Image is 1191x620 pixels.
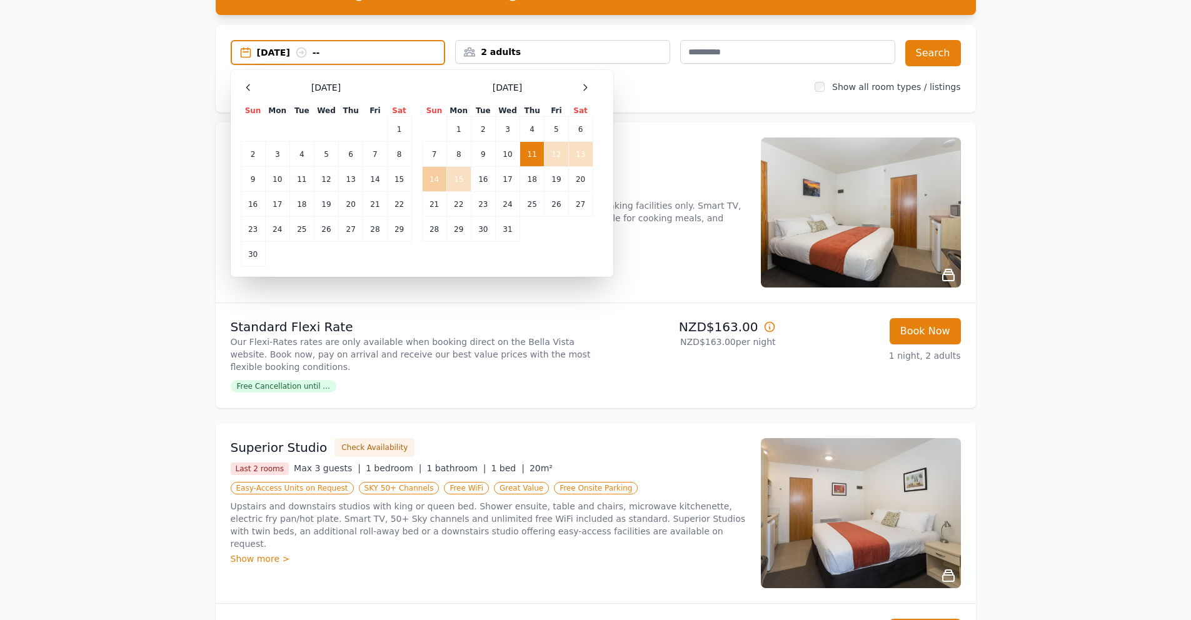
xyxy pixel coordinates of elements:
[265,167,289,192] td: 10
[446,167,471,192] td: 15
[568,142,593,167] td: 13
[265,105,289,117] th: Mon
[444,482,489,494] span: Free WiFi
[363,192,387,217] td: 21
[314,217,338,242] td: 26
[339,167,363,192] td: 13
[786,349,961,362] p: 1 night, 2 adults
[265,142,289,167] td: 3
[366,463,422,473] span: 1 bedroom |
[289,167,314,192] td: 11
[832,82,960,92] label: Show all room types / listings
[493,81,522,94] span: [DATE]
[491,463,525,473] span: 1 bed |
[456,46,670,58] div: 2 adults
[495,105,520,117] th: Wed
[471,192,495,217] td: 23
[387,217,411,242] td: 29
[387,105,411,117] th: Sat
[471,142,495,167] td: 9
[231,336,591,373] p: Our Flexi-Rates rates are only available when booking direct on the Bella Vista website. Book now...
[568,192,593,217] td: 27
[241,217,265,242] td: 23
[446,105,471,117] th: Mon
[905,40,961,66] button: Search
[387,167,411,192] td: 15
[289,142,314,167] td: 4
[471,105,495,117] th: Tue
[314,105,338,117] th: Wed
[601,336,776,348] p: NZD$163.00 per night
[471,167,495,192] td: 16
[231,462,289,475] span: Last 2 rooms
[495,167,520,192] td: 17
[387,117,411,142] td: 1
[545,192,568,217] td: 26
[257,46,445,59] div: [DATE] --
[422,192,446,217] td: 21
[289,105,314,117] th: Tue
[314,192,338,217] td: 19
[890,318,961,344] button: Book Now
[363,105,387,117] th: Fri
[314,167,338,192] td: 12
[422,142,446,167] td: 7
[339,192,363,217] td: 20
[339,217,363,242] td: 27
[231,439,328,456] h3: Superior Studio
[446,142,471,167] td: 8
[601,318,776,336] p: NZD$163.00
[495,217,520,242] td: 31
[520,192,545,217] td: 25
[339,142,363,167] td: 6
[520,117,545,142] td: 4
[530,463,553,473] span: 20m²
[311,81,341,94] span: [DATE]
[568,105,593,117] th: Sat
[568,167,593,192] td: 20
[363,217,387,242] td: 28
[289,217,314,242] td: 25
[314,142,338,167] td: 5
[339,105,363,117] th: Thu
[520,105,545,117] th: Thu
[387,192,411,217] td: 22
[520,142,545,167] td: 11
[446,117,471,142] td: 1
[422,105,446,117] th: Sun
[231,482,354,494] span: Easy-Access Units on Request
[241,242,265,267] td: 30
[495,142,520,167] td: 10
[359,482,440,494] span: SKY 50+ Channels
[231,318,591,336] p: Standard Flexi Rate
[471,117,495,142] td: 2
[241,105,265,117] th: Sun
[363,142,387,167] td: 7
[545,167,568,192] td: 19
[446,217,471,242] td: 29
[231,552,746,565] div: Show more >
[494,482,549,494] span: Great Value
[241,192,265,217] td: 16
[363,167,387,192] td: 14
[294,463,361,473] span: Max 3 guests |
[545,142,568,167] td: 12
[554,482,638,494] span: Free Onsite Parking
[471,217,495,242] td: 30
[446,192,471,217] td: 22
[231,500,746,550] p: Upstairs and downstairs studios with king or queen bed. Shower ensuite, table and chairs, microwa...
[495,117,520,142] td: 3
[241,142,265,167] td: 2
[241,167,265,192] td: 9
[334,438,415,457] button: Check Availability
[520,167,545,192] td: 18
[422,217,446,242] td: 28
[422,167,446,192] td: 14
[387,142,411,167] td: 8
[426,463,486,473] span: 1 bathroom |
[265,217,289,242] td: 24
[495,192,520,217] td: 24
[568,117,593,142] td: 6
[231,380,336,392] span: Free Cancellation until ...
[545,117,568,142] td: 5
